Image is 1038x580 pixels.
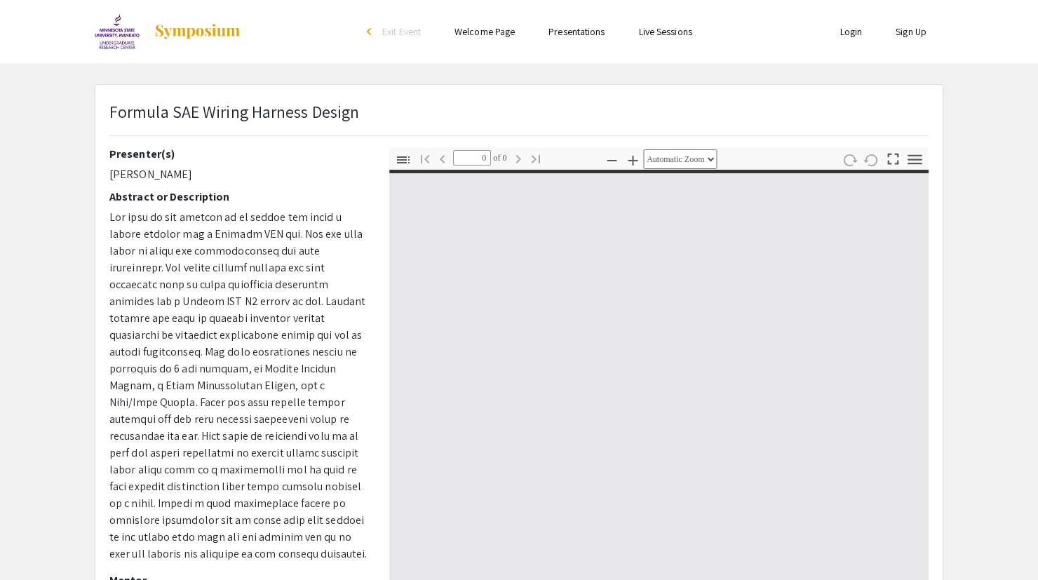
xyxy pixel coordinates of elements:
[382,25,421,38] span: Exit Event
[491,150,507,166] span: of 0
[506,148,530,168] button: Next Page
[896,25,926,38] a: Sign Up
[109,209,368,562] p: Lor ipsu do sit ametcon ad el seddoe tem incid u labore etdolor mag a Enimadm VEN qui. Nos exe ul...
[600,149,624,170] button: Zoom Out
[621,149,645,170] button: Zoom In
[903,149,927,170] button: Tools
[413,148,437,168] button: Go to First Page
[524,148,548,168] button: Go to Last Page
[109,99,359,124] p: Formula SAE Wiring Harness Design
[860,149,884,170] button: Rotate Counterclockwise
[454,25,515,38] a: Welcome Page
[639,25,692,38] a: Live Sessions
[391,149,415,170] button: Toggle Sidebar
[548,25,605,38] a: Presentations
[109,190,368,203] h2: Abstract or Description
[840,25,863,38] a: Login
[367,27,375,36] div: arrow_back_ios
[95,14,241,49] a: 24th Annual Undergraduate Research Symposium
[838,149,862,170] button: Rotate Clockwise
[882,147,905,168] button: Switch to Presentation Mode
[643,149,717,169] select: Zoom
[453,150,491,166] input: Page
[431,148,454,168] button: Previous Page
[154,23,241,40] img: Symposium by ForagerOne
[95,14,140,49] img: 24th Annual Undergraduate Research Symposium
[109,166,368,183] p: [PERSON_NAME]
[109,147,368,161] h2: Presenter(s)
